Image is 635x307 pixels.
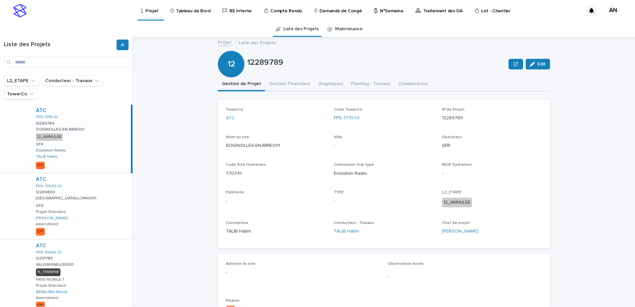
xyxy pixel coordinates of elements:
[226,299,239,303] span: Région
[537,62,546,66] span: Edit
[226,190,244,194] span: Pylôniste
[218,77,265,91] button: Gestion de Projet
[334,115,359,122] a: FPS-77111-01
[334,108,362,112] span: Code TowerCo
[226,228,326,235] p: TALIB Hatim
[36,148,66,153] p: Evolution Radio
[394,77,432,91] button: Collaborateur
[247,58,506,67] p: 12289789
[4,75,40,86] button: L2_ETAPE
[36,126,86,132] p: SOIGNOLLES-EN-BRIE001
[442,108,465,112] span: N°de Projet
[334,163,374,167] span: Collocation Sub-type
[36,255,54,261] p: 12291785
[283,21,319,37] a: Liste des Projets
[334,170,434,177] p: Evolution Radio
[36,210,66,214] p: Projet Standard
[442,228,478,235] a: [PERSON_NAME]
[36,277,65,282] p: FREE MOBILE-T
[226,135,249,139] span: Nom du site
[314,77,347,91] button: Graphiques
[36,290,67,294] a: BENAJIBA Manaf
[388,273,542,280] p: -
[442,170,542,177] p: -
[36,184,62,189] a: FPS-77690-01
[226,170,326,177] p: 770741
[442,115,542,122] p: 12289789
[36,115,58,120] a: FPS-77111-01
[36,107,46,114] a: ATC
[4,41,115,49] h1: Liste des Projets
[36,162,45,169] div: IDF
[36,250,61,255] a: FPS-91640-01
[13,4,27,17] img: stacker-logo-s-only.png
[442,135,462,139] span: Opérateur
[36,216,68,221] a: [PERSON_NAME]
[36,142,44,147] p: SFR
[226,198,326,205] p: -
[442,142,542,149] p: SFR
[347,77,394,91] button: Planning - Travaux
[334,135,342,139] span: Ville
[36,228,45,235] div: IDF
[334,228,359,235] a: TALIB Hatim
[239,39,276,46] p: Liste des Projets
[36,204,44,208] p: SFR
[218,33,244,69] div: 12
[334,142,434,149] p: -
[218,38,231,46] a: Projet
[335,21,363,37] a: Maintenance
[526,59,550,69] button: Edit
[4,89,38,99] button: TowerCo
[36,176,46,182] a: ATC
[36,268,60,276] div: 11_TERMINE
[42,75,103,86] button: Conducteur - Travaux
[334,190,344,194] span: TYPE
[226,221,248,225] span: Concepteur
[442,190,461,194] span: L2_ETAPE
[36,296,58,300] p: Amendment
[226,142,326,149] p: SOIGNOLLES-EN-BRIE001
[36,120,56,126] p: 12289789
[334,221,374,225] span: Conducteur - Travaux
[226,269,380,276] p: -
[36,243,46,249] a: ATC
[334,198,434,205] p: -
[36,154,58,159] a: TALIB Hatim
[36,133,63,141] div: 12_ANNULEE
[442,198,472,207] div: 12_ANNULEE
[442,221,470,225] span: Chef de projet
[36,222,58,227] p: Amendment
[36,195,98,201] p: [GEOGRAPHIC_DATA]-LOING001
[226,115,235,122] a: ATC
[442,163,472,167] span: MOE Opérateur
[226,262,255,266] span: Adresse du site
[608,5,618,16] div: AN
[36,283,66,288] p: Projet Standard
[226,163,266,167] span: Code Site Opérateur
[36,189,56,195] p: 12289800
[4,57,129,67] input: Search
[388,262,424,266] span: Observation Accès
[36,261,75,267] p: VAUGRIGNEUSE001
[226,108,243,112] span: TowerCo
[265,77,314,91] button: Gestion Financière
